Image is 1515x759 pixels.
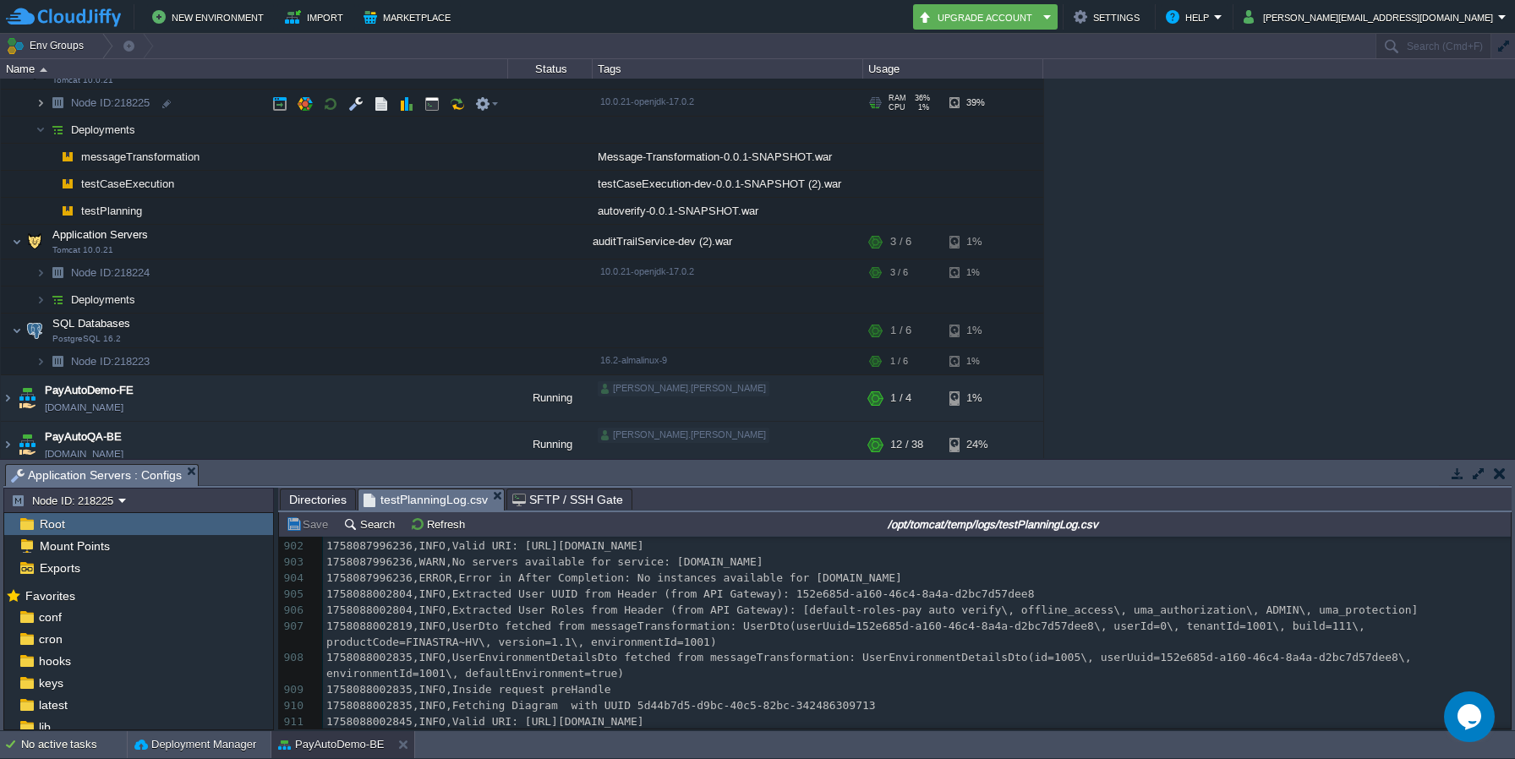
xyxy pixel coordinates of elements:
img: AMDAwAAAACH5BAEAAAAALAAAAAABAAEAAAICRAEAOw== [36,350,46,376]
span: Tomcat 10.0.21 [52,247,113,257]
div: 903 [279,554,308,571]
a: testCaseExecution [79,178,177,193]
a: hooks [36,653,74,669]
div: 39% [949,91,1004,117]
button: Search [343,516,400,532]
li: /opt/tomcat/temp/logs/testPlanningLog.csv [358,489,505,510]
a: cron [36,631,65,647]
img: AMDAwAAAACH5BAEAAAAALAAAAAABAAEAAAICRAEAOw== [56,172,79,199]
div: 1% [949,227,1004,260]
a: keys [36,675,66,691]
img: AMDAwAAAACH5BAEAAAAALAAAAAABAAEAAAICRAEAOw== [12,227,22,260]
button: Env Groups [6,34,90,57]
span: 36% [913,96,930,104]
span: PostgreSQL 16.2 [52,336,121,346]
button: Upgrade Account [918,7,1038,27]
div: Running [508,423,593,469]
a: Favorites [22,589,78,603]
img: AMDAwAAAACH5BAEAAAAALAAAAAABAAEAAAICRAEAOw== [36,288,46,314]
button: Import [285,7,348,27]
div: 1 / 4 [890,377,911,423]
div: 911 [279,714,308,730]
span: testPlanningLog.csv [364,489,488,511]
span: Node ID: [71,98,114,111]
img: AMDAwAAAACH5BAEAAAAALAAAAAABAAEAAAICRAEAOw== [46,145,56,172]
img: AMDAwAAAACH5BAEAAAAALAAAAAABAAEAAAICRAEAOw== [15,423,39,469]
button: Settings [1074,7,1145,27]
a: latest [36,697,70,713]
div: 1 / 6 [890,315,911,349]
div: 906 [279,603,308,619]
div: 909 [279,682,308,698]
div: 1% [949,261,1004,287]
a: testPlanning [79,205,145,220]
button: Deployment Manager [134,736,256,753]
a: Node ID:218223 [69,356,152,370]
span: Application Servers : Configs [11,465,182,486]
span: 1% [912,105,929,113]
button: [PERSON_NAME][EMAIL_ADDRESS][DOMAIN_NAME] [1244,7,1498,27]
div: Usage [864,59,1042,79]
a: [DOMAIN_NAME] [45,401,123,418]
img: AMDAwAAAACH5BAEAAAAALAAAAAABAAEAAAICRAEAOw== [46,288,69,314]
div: Tags [593,59,862,79]
button: Save [286,516,333,532]
button: New Environment [152,7,269,27]
a: Deployments [69,294,138,309]
span: 1758088002819,INFO,UserDto fetched from messageTransformation: UserDto(userUuid=152e685d-a160-46c... [326,620,1372,648]
img: AMDAwAAAACH5BAEAAAAALAAAAAABAAEAAAICRAEAOw== [46,261,69,287]
div: autoverify-0.0.1-SNAPSHOT.war [593,199,863,226]
span: 10.0.21-openjdk-17.0.2 [600,268,694,278]
span: 1758087996236,WARN,No servers available for service: [DOMAIN_NAME] [326,555,763,568]
span: Node ID: [71,357,114,369]
button: Marketplace [364,7,456,27]
div: No active tasks [21,731,127,758]
a: lib [36,719,53,734]
span: Mount Points [36,538,112,554]
span: 1758088002835,INFO,Fetching Diagram with UUID 5d44b7d5-d9bc-40c5-82bc-342486309713 [326,699,876,712]
div: [PERSON_NAME].[PERSON_NAME] [598,429,769,445]
span: 10.0.21-openjdk-17.0.2 [600,98,694,108]
div: 904 [279,571,308,587]
span: 1758088002835,INFO,Inside request preHandle [326,683,611,696]
iframe: chat widget [1444,691,1498,742]
img: AMDAwAAAACH5BAEAAAAALAAAAAABAAEAAAICRAEAOw== [46,350,69,376]
div: 907 [279,619,308,635]
div: auditTrailService-dev (2).war [593,227,863,260]
a: Node ID:218224 [69,267,152,281]
a: messageTransformation [79,151,202,166]
span: 218225 [69,97,152,112]
span: 1758087996236,INFO,Valid URI: [URL][DOMAIN_NAME] [326,539,644,552]
img: AMDAwAAAACH5BAEAAAAALAAAAAABAAEAAAICRAEAOw== [23,315,46,349]
div: 1 / 6 [890,350,908,376]
img: AMDAwAAAACH5BAEAAAAALAAAAAABAAEAAAICRAEAOw== [46,118,69,145]
a: Deployments [69,124,138,139]
span: CPU [889,105,905,113]
div: 12 / 38 [890,423,923,469]
img: AMDAwAAAACH5BAEAAAAALAAAAAABAAEAAAICRAEAOw== [36,91,46,117]
img: AMDAwAAAACH5BAEAAAAALAAAAAABAAEAAAICRAEAOw== [12,315,22,349]
div: 1% [949,350,1004,376]
img: AMDAwAAAACH5BAEAAAAALAAAAAABAAEAAAICRAEAOw== [46,199,56,226]
button: Refresh [410,516,470,532]
div: 908 [279,650,308,666]
a: Application ServersTomcat 10.0.21 [51,230,150,243]
img: AMDAwAAAACH5BAEAAAAALAAAAAABAAEAAAICRAEAOw== [1,377,14,423]
a: PayAutoQA-BE [45,430,122,447]
span: 1758088002804,INFO,Extracted User Roles from Header (from API Gateway): [default-roles-pay auto v... [326,603,1418,616]
div: 24% [949,423,1004,469]
span: Application Servers [51,229,150,243]
span: 1758088002804,INFO,Extracted User UUID from Header (from API Gateway): 152e685d-a160-46c4-8a4a-d2... [326,587,1034,600]
a: Exports [36,560,83,576]
img: AMDAwAAAACH5BAEAAAAALAAAAAABAAEAAAICRAEAOw== [56,145,79,172]
img: AMDAwAAAACH5BAEAAAAALAAAAAABAAEAAAICRAEAOw== [23,227,46,260]
div: Message-Transformation-0.0.1-SNAPSHOT.war [593,145,863,172]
